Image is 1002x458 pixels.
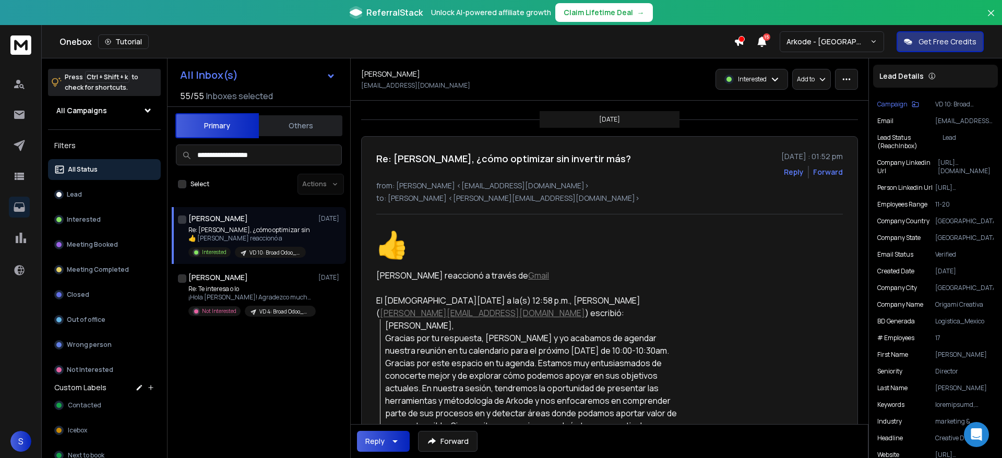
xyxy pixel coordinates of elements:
p: loremipsumd, sitametc, adipisc, elitseddoe, temporincid utlabore, etdol magnaaliqua, enimadmi ven... [935,401,994,409]
button: Meeting Booked [48,234,161,255]
a: Gmail [528,270,549,281]
p: Campaign [877,100,908,109]
p: Last Name [877,384,908,392]
h3: Filters [48,138,161,153]
button: S [10,431,31,452]
p: Lead Status (ReachInbox) [877,134,943,150]
p: [URL][DOMAIN_NAME] [938,159,994,175]
p: Email [877,117,893,125]
h1: Re: [PERSON_NAME], ¿cómo optimizar sin invertir más? [376,151,631,166]
button: Forward [418,431,478,452]
h1: All Campaigns [56,105,107,116]
div: Forward [813,167,843,177]
button: Reply [357,431,410,452]
h3: Inboxes selected [206,90,273,102]
p: Unlock AI-powered affiliate growth [431,7,551,18]
p: Headline [877,434,903,442]
label: Select [190,180,209,188]
p: [DATE] [318,273,342,282]
p: Get Free Credits [918,37,976,47]
button: Claim Lifetime Deal→ [555,3,653,22]
p: [EMAIL_ADDRESS][DOMAIN_NAME] [935,117,994,125]
p: 17 [935,334,994,342]
p: ¡Hola [PERSON_NAME]! Agradezco mucho el [188,293,314,302]
p: 👍 [376,225,681,264]
a: [PERSON_NAME][EMAIL_ADDRESS][DOMAIN_NAME] [380,307,585,319]
button: Reply [784,167,804,177]
p: Arkode - [GEOGRAPHIC_DATA] [786,37,870,47]
p: [PERSON_NAME] [935,384,994,392]
p: [GEOGRAPHIC_DATA] [935,217,994,225]
p: 11-20 [935,200,994,209]
button: Campaign [877,100,919,109]
button: Close banner [984,6,998,31]
div: Open Intercom Messenger [964,422,989,447]
span: Ctrl + Shift + k [85,71,129,83]
p: Company Country [877,217,929,225]
p: Created Date [877,267,914,275]
span: → [637,7,645,18]
p: [PERSON_NAME] [935,351,994,359]
p: Company Linkedin Url [877,159,938,175]
p: [DATE] [935,267,994,275]
p: to: [PERSON_NAME] <[PERSON_NAME][EMAIL_ADDRESS][DOMAIN_NAME]> [376,193,843,203]
p: Meeting Booked [67,240,118,249]
p: marketing & advertising [935,417,994,426]
p: VD 4: Broad Odoo_Campaign - ARKODE [259,308,309,316]
div: El [DEMOGRAPHIC_DATA][DATE] a la(s) 12:58 p.m., [PERSON_NAME] ( ) escribió: [376,294,681,319]
button: Primary [175,113,259,138]
span: Icebox [68,426,87,435]
button: Others [259,114,342,137]
h1: [PERSON_NAME] [188,272,248,283]
p: Meeting Completed [67,266,129,274]
button: Out of office [48,309,161,330]
p: Verified [935,250,994,259]
span: 55 / 55 [180,90,204,102]
p: Company Name [877,300,923,309]
div: Gracias por tu respuesta, [PERSON_NAME] y yo acabamos de agendar nuestra reunión en tu calendario... [385,332,681,457]
p: [DATE] [599,115,620,124]
p: [DATE] [318,214,342,223]
p: Lead Details [879,71,924,81]
p: BD Generada [877,317,915,326]
div: Reply [365,436,385,447]
button: Get Free Credits [897,31,984,52]
p: VD 10: Broad Odoo_Campaign - ARKODE [249,249,300,257]
p: Wrong person [67,341,112,349]
p: Employees Range [877,200,927,209]
p: Press to check for shortcuts. [65,72,138,93]
p: Logistica_Mexico [935,317,994,326]
p: First Name [877,351,908,359]
p: 👍 [PERSON_NAME] reaccionó a [188,234,310,243]
button: All Inbox(s) [172,65,344,86]
p: [GEOGRAPHIC_DATA] [935,284,994,292]
p: from: [PERSON_NAME] <[EMAIL_ADDRESS][DOMAIN_NAME]> [376,180,843,191]
p: Not Interested [202,307,236,315]
span: ReferralStack [366,6,423,19]
p: Director [935,367,994,376]
p: Origami Creativa [935,300,994,309]
button: Lead [48,184,161,205]
h1: All Inbox(s) [180,70,238,80]
button: Not Interested [48,359,161,380]
p: Re: [PERSON_NAME], ¿cómo optimizar sin [188,226,310,234]
p: # Employees [877,334,914,342]
button: Icebox [48,420,161,441]
p: Seniority [877,367,902,376]
button: Wrong person [48,334,161,355]
p: [GEOGRAPHIC_DATA] [935,234,994,242]
p: All Status [68,165,98,174]
button: Closed [48,284,161,305]
button: Interested [48,209,161,230]
button: Contacted [48,395,161,416]
p: Closed [67,291,89,299]
p: [PERSON_NAME] reaccionó a través de [376,269,681,282]
p: [EMAIL_ADDRESS][DOMAIN_NAME] [361,81,470,90]
p: VD 10: Broad Odoo_Campaign - ARKODE [935,100,994,109]
p: Person Linkedin Url [877,184,933,192]
div: [PERSON_NAME], [385,319,681,332]
span: Contacted [68,401,101,409]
